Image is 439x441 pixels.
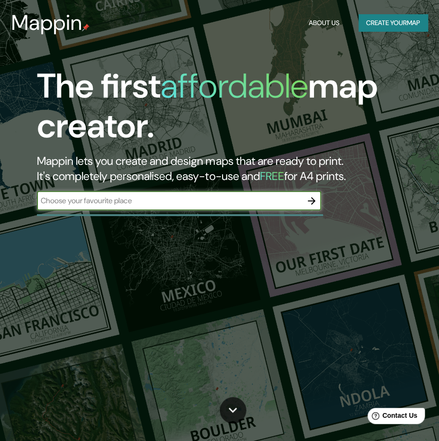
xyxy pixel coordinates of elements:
img: mappin-pin [82,24,90,31]
h1: affordable [161,64,308,108]
h1: The first map creator. [37,66,388,153]
iframe: Help widget launcher [355,404,429,431]
h3: Mappin [11,10,82,35]
h2: Mappin lets you create and design maps that are ready to print. It's completely personalised, eas... [37,153,388,184]
input: Choose your favourite place [37,195,302,206]
button: Create yourmap [358,14,428,32]
button: About Us [305,14,343,32]
h5: FREE [260,169,284,183]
